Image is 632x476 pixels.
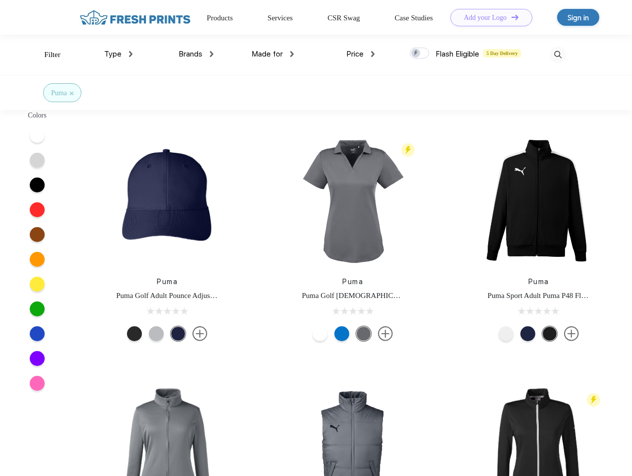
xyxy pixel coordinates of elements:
div: Quiet Shade [356,326,371,341]
span: Made for [248,50,279,59]
a: Sign in [557,9,599,26]
a: Puma Golf Adult Pounce Adjustable Cap [116,291,268,300]
img: func=resize&h=266 [287,135,419,267]
a: Services [259,13,293,22]
img: flash_active_toggle.svg [401,143,415,157]
img: more.svg [192,326,207,341]
span: Brands [176,50,199,59]
img: dropdown.png [286,51,290,57]
div: Puma Black [127,326,142,341]
span: 5 Day Delivery [478,49,522,58]
span: Price [341,50,358,59]
div: Peacoat [520,326,535,341]
a: Puma [342,278,363,286]
span: Flash Eligible [431,50,474,59]
img: dropdown.png [207,51,210,57]
span: Type [103,50,120,59]
img: fo%20logo%202.webp [59,9,176,26]
img: more.svg [564,326,579,341]
div: Add your Logo [477,13,528,22]
a: Puma [157,278,178,286]
img: filter_cancel.svg [73,92,77,95]
div: Peacoat [171,326,186,341]
img: more.svg [378,326,393,341]
a: Puma Golf [DEMOGRAPHIC_DATA]' Icon Golf Polo [302,291,486,300]
div: Puma Black [542,326,557,341]
img: flash_active_toggle.svg [587,393,600,407]
a: Products [189,13,224,22]
img: dropdown.png [366,51,369,57]
div: White and Quiet Shade [499,326,513,341]
div: Puma [51,88,70,98]
img: dropdown.png [127,51,131,57]
img: DT [533,14,540,20]
img: func=resize&h=266 [473,135,605,267]
div: Quarry [149,326,164,341]
img: func=resize&h=266 [101,135,233,267]
img: desktop_search.svg [550,47,566,63]
div: Filter [44,49,64,60]
div: Bright White [313,326,327,341]
a: CSR Swag [327,13,365,22]
a: Puma [528,278,549,286]
div: Colors [18,110,57,120]
div: Lapis Blue [334,326,349,341]
div: Sign in [568,12,589,23]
